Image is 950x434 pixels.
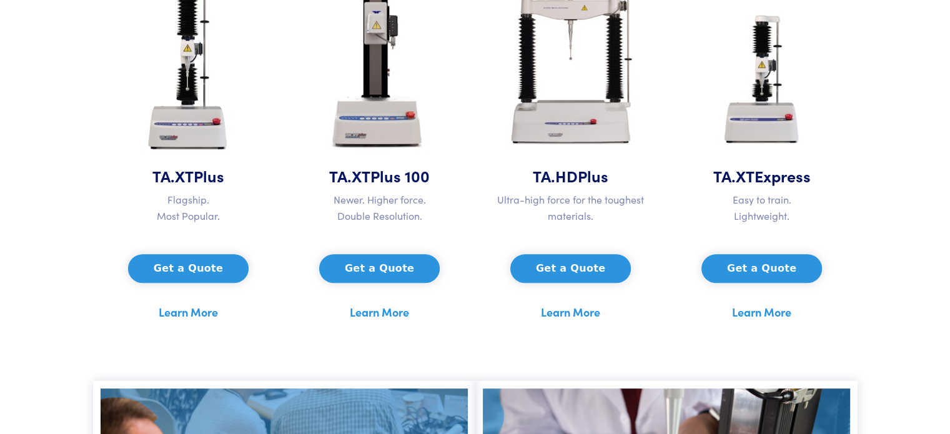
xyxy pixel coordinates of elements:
p: Ultra-high force for the toughest materials. [483,192,659,224]
span: Plus [578,165,608,187]
span: Express [755,165,811,187]
a: Learn More [541,303,600,322]
h5: TA.HD [483,165,659,187]
p: Easy to train. Lightweight. [674,192,850,224]
a: Learn More [159,303,218,322]
button: Get a Quote [128,254,249,283]
button: Get a Quote [510,254,631,283]
button: Get a Quote [701,254,822,283]
h5: TA.XT [674,165,850,187]
p: Newer. Higher force. Double Resolution. [292,192,468,224]
span: Plus 100 [370,165,430,187]
span: Plus [194,165,224,187]
h5: TA.XT [101,165,277,187]
a: Learn More [350,303,409,322]
p: Flagship. Most Popular. [101,192,277,224]
button: Get a Quote [319,254,440,283]
a: Learn More [732,303,791,322]
h5: TA.XT [292,165,468,187]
